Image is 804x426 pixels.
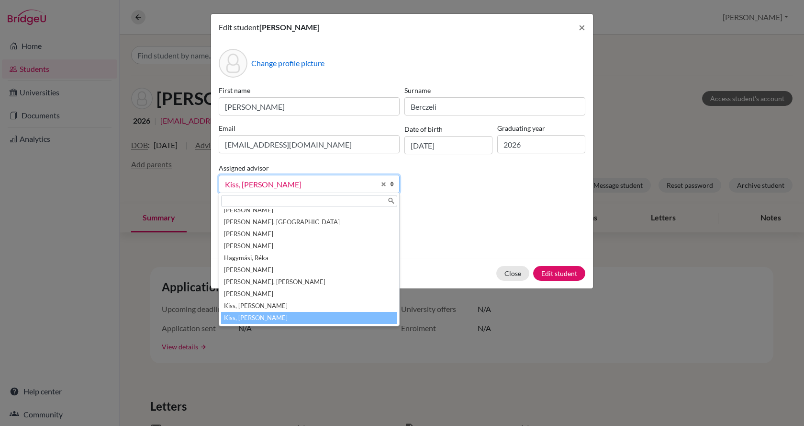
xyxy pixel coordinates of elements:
[533,266,585,281] button: Edit student
[219,208,585,220] p: Parents
[219,163,269,173] label: Assigned advisor
[221,252,397,264] li: Hagymási, Réka
[221,312,397,324] li: Kiss, [PERSON_NAME]
[404,85,585,95] label: Surname
[221,216,397,228] li: [PERSON_NAME], [GEOGRAPHIC_DATA]
[221,288,397,300] li: [PERSON_NAME]
[219,23,259,32] span: Edit student
[571,14,593,41] button: Close
[225,178,375,191] span: Kiss, [PERSON_NAME]
[497,123,585,133] label: Graduating year
[221,276,397,288] li: [PERSON_NAME], [PERSON_NAME]
[219,85,400,95] label: First name
[221,240,397,252] li: [PERSON_NAME]
[404,124,443,134] label: Date of birth
[221,264,397,276] li: [PERSON_NAME]
[221,228,397,240] li: [PERSON_NAME]
[221,300,397,312] li: Kiss, [PERSON_NAME]
[221,204,397,216] li: [PERSON_NAME]
[259,23,320,32] span: [PERSON_NAME]
[404,136,492,154] input: dd/mm/yyyy
[579,20,585,34] span: ×
[219,49,247,78] div: Profile picture
[496,266,529,281] button: Close
[219,123,400,133] label: Email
